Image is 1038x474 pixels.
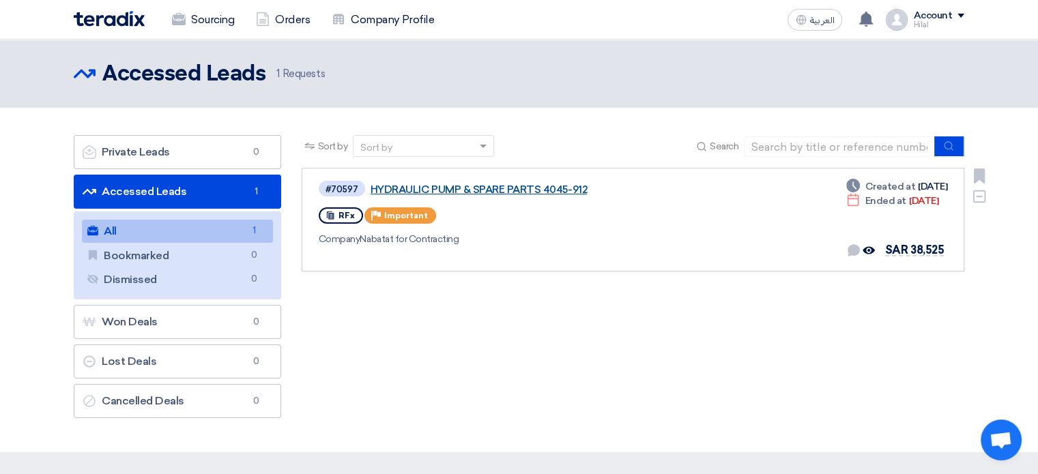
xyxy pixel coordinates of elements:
[788,9,842,31] button: العربية
[248,315,264,329] span: 0
[885,243,944,256] span: SAR 38,525
[74,135,281,169] a: Private Leads0
[321,5,445,35] a: Company Profile
[246,224,262,238] span: 1
[846,179,947,194] div: [DATE]
[276,68,280,80] span: 1
[319,232,715,246] div: Nabatat for Contracting
[846,194,938,208] div: [DATE]
[276,66,325,82] span: Requests
[74,344,281,379] a: Lost Deals0
[744,136,935,157] input: Search by title or reference number
[161,5,245,35] a: Sourcing
[371,183,712,196] a: HYDRAULIC PUMP & SPARE PARTS 4045-912
[319,233,360,245] span: Company
[74,384,281,418] a: Cancelled Deals0
[248,185,264,198] span: 1
[246,272,262,286] span: 0
[102,61,265,88] h2: Accessed Leads
[913,10,952,22] div: Account
[809,16,834,25] span: العربية
[338,211,355,220] span: RFx
[248,145,264,159] span: 0
[246,248,262,263] span: 0
[913,21,964,29] div: Hilal
[865,179,915,194] span: Created at
[318,139,348,153] span: Sort by
[360,140,392,155] div: Sort by
[74,305,281,339] a: Won Deals0
[82,268,273,291] a: Dismissed
[74,11,145,27] img: Teradix logo
[74,175,281,209] a: Accessed Leads1
[886,9,908,31] img: profile_test.png
[82,220,273,243] a: All
[865,194,906,208] span: Ended at
[384,211,428,220] span: Important
[981,419,1022,460] a: Open chat
[248,394,264,408] span: 0
[82,244,273,267] a: Bookmarked
[248,355,264,368] span: 0
[710,139,738,153] span: Search
[326,185,358,194] div: #70597
[245,5,321,35] a: Orders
